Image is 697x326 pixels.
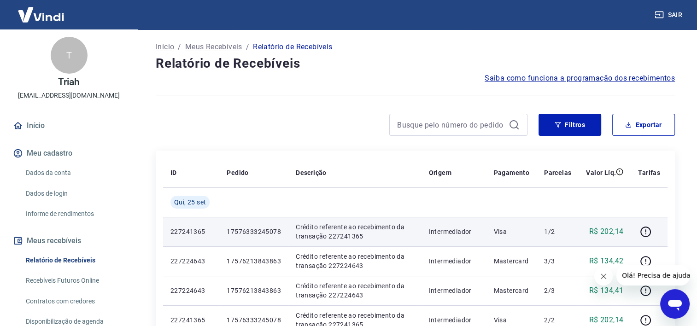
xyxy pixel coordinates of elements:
a: Relatório de Recebíveis [22,251,127,270]
p: 227241365 [170,315,212,325]
p: 227241365 [170,227,212,236]
p: R$ 202,14 [589,226,624,237]
span: Qui, 25 set [174,198,206,207]
p: Visa [493,227,529,236]
p: Crédito referente ao recebimento da transação 227224643 [296,281,414,300]
p: Intermediador [429,227,479,236]
p: Triah [58,77,80,87]
a: Recebíveis Futuros Online [22,271,127,290]
p: 2/2 [544,315,571,325]
p: R$ 134,42 [589,256,624,267]
h4: Relatório de Recebíveis [156,54,675,73]
p: R$ 202,14 [589,314,624,326]
p: Intermediador [429,256,479,266]
a: Início [156,41,174,52]
iframe: Fechar mensagem [594,267,613,285]
iframe: Mensagem da empresa [616,265,690,285]
p: 227224643 [170,286,212,295]
p: Relatório de Recebíveis [253,41,332,52]
a: Início [11,116,127,136]
a: Saiba como funciona a programação dos recebimentos [485,73,675,84]
p: Pagamento [493,168,529,177]
a: Dados de login [22,184,127,203]
a: Meus Recebíveis [185,41,242,52]
p: 2/3 [544,286,571,295]
p: / [246,41,249,52]
p: 227224643 [170,256,212,266]
p: 17576213843863 [227,256,281,266]
button: Meu cadastro [11,143,127,163]
p: Visa [493,315,529,325]
p: / [178,41,181,52]
p: Crédito referente ao recebimento da transação 227224643 [296,252,414,270]
p: 3/3 [544,256,571,266]
p: Mastercard [493,256,529,266]
p: 17576333245078 [227,227,281,236]
p: Pedido [227,168,248,177]
p: Tarifas [638,168,660,177]
p: 1/2 [544,227,571,236]
input: Busque pelo número do pedido [397,118,505,132]
p: R$ 134,41 [589,285,624,296]
p: Intermediador [429,315,479,325]
img: Vindi [11,0,71,29]
button: Exportar [612,114,675,136]
a: Contratos com credores [22,292,127,311]
button: Meus recebíveis [11,231,127,251]
span: Olá! Precisa de ajuda? [6,6,77,14]
p: 17576333245078 [227,315,281,325]
p: Intermediador [429,286,479,295]
p: Parcelas [544,168,571,177]
p: Origem [429,168,451,177]
a: Dados da conta [22,163,127,182]
p: ID [170,168,177,177]
p: Descrição [296,168,327,177]
div: T [51,37,88,74]
button: Filtros [539,114,601,136]
p: Valor Líq. [586,168,616,177]
p: Crédito referente ao recebimento da transação 227241365 [296,222,414,241]
p: Mastercard [493,286,529,295]
iframe: Botão para abrir a janela de mensagens [660,289,690,319]
p: 17576213843863 [227,286,281,295]
p: [EMAIL_ADDRESS][DOMAIN_NAME] [18,91,120,100]
button: Sair [653,6,686,23]
a: Informe de rendimentos [22,204,127,223]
